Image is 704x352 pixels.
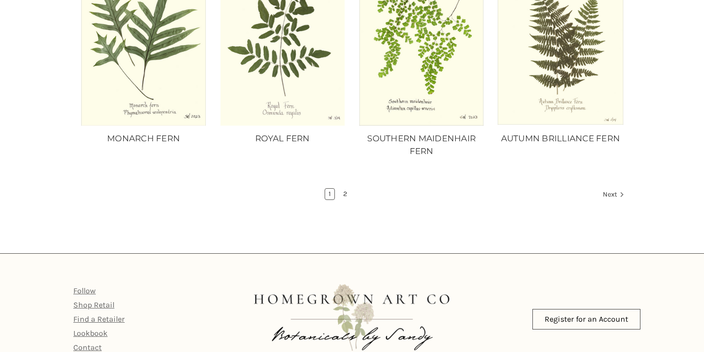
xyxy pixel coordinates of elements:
a: SOUTHERN MAIDENHAIR FERN, Price range from $10.00 to $235.00 [357,132,486,157]
a: Lookbook [73,329,108,338]
a: Find a Retailer [73,314,125,324]
a: Shop Retail [73,300,114,309]
a: ROYAL FERN, Price range from $10.00 to $235.00 [218,132,347,145]
a: Page 1 of 2 [325,189,334,199]
a: Next [599,189,624,201]
a: Register for an Account [532,309,640,330]
a: Follow [73,286,96,295]
nav: pagination [79,188,625,202]
a: Contact [73,343,102,352]
a: Page 2 of 2 [340,189,351,199]
a: AUTUMN BRILLIANCE FERN, Price range from $10.00 to $235.00 [496,132,625,145]
a: MONARCH FERN, Price range from $10.00 to $235.00 [79,132,208,145]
